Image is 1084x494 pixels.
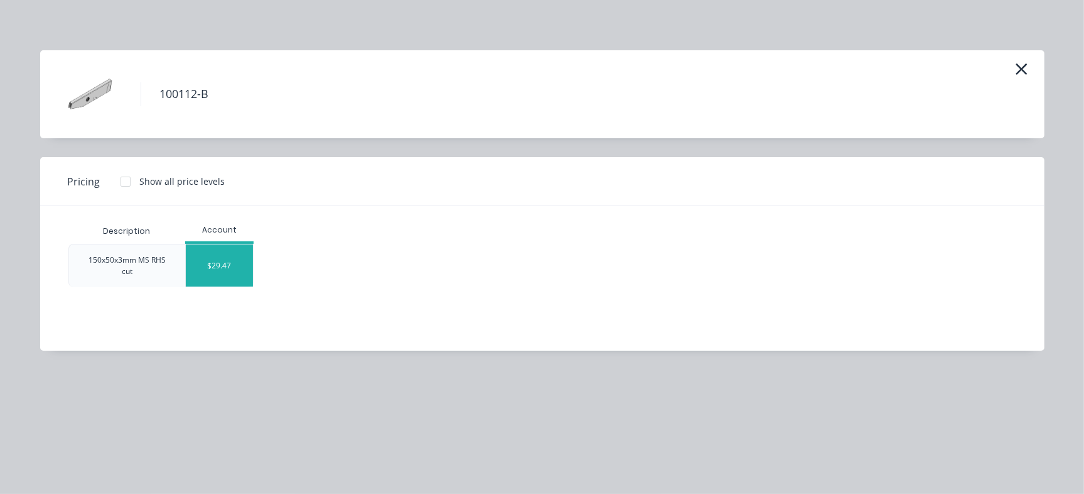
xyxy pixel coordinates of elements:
[140,175,225,188] div: Show all price levels
[141,82,228,106] h4: 100112-B
[185,224,254,236] div: Account
[59,63,122,126] img: 100112-B
[68,174,100,189] span: Pricing
[89,255,166,277] div: 150x50x3mm MS RHS cut
[186,244,253,287] div: $29.47
[93,216,160,247] div: Description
